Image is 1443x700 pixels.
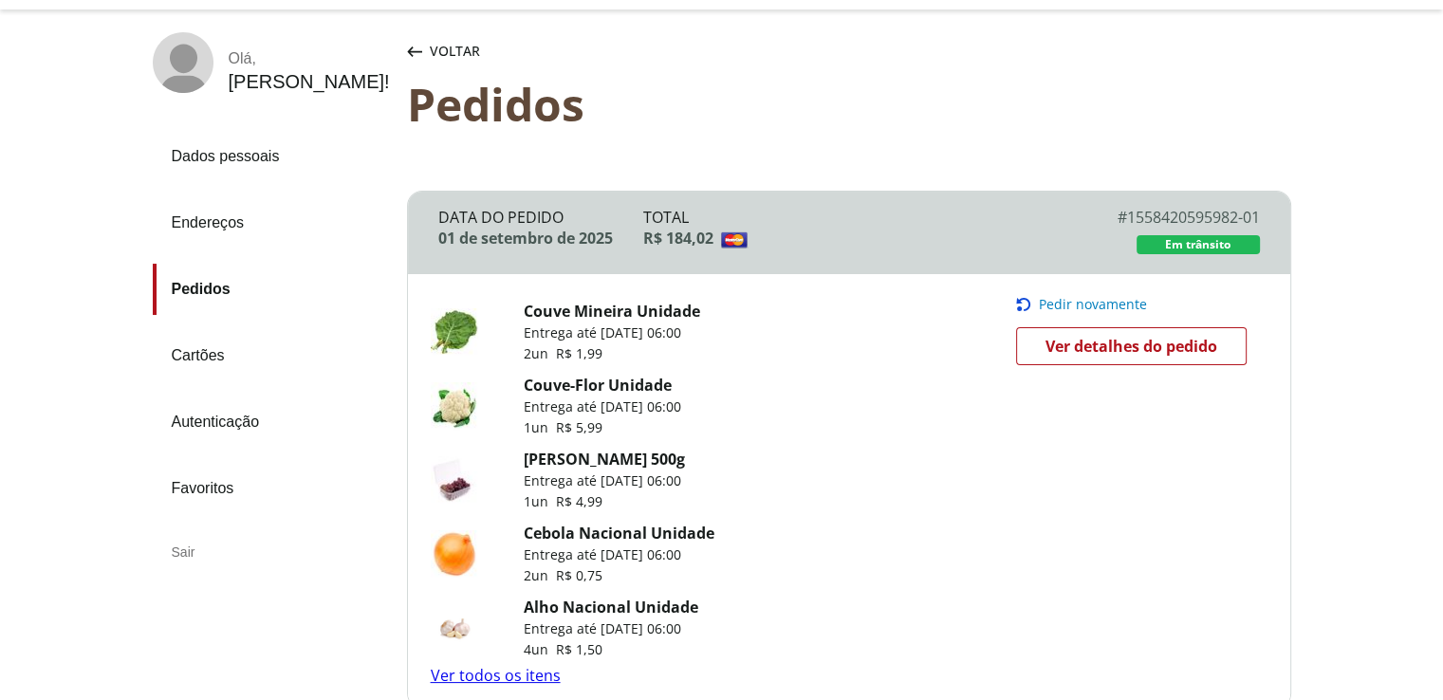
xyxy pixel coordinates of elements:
[524,640,556,658] span: 4 un
[643,228,1054,249] div: R$ 184,02
[524,492,556,510] span: 1 un
[153,463,392,514] a: Favoritos
[403,32,484,70] button: Voltar
[556,492,602,510] span: R$ 4,99
[524,566,556,584] span: 2 un
[229,71,390,93] div: [PERSON_NAME] !
[1054,207,1260,228] div: # 1558420595982-01
[524,449,685,470] a: [PERSON_NAME] 500g
[524,323,700,342] p: Entrega até [DATE] 06:00
[524,619,698,638] p: Entrega até [DATE] 06:00
[153,529,392,575] div: Sair
[431,604,478,652] img: Alho Nacional Unidade
[524,597,698,617] a: Alho Nacional Unidade
[431,456,478,504] img: Uva Rosada Embalada 500g Uva Rosada Embalada
[524,471,685,490] p: Entrega até [DATE] 06:00
[229,50,390,67] div: Olá ,
[524,397,681,416] p: Entrega até [DATE] 06:00
[556,640,602,658] span: R$ 1,50
[1016,327,1247,365] a: Ver detalhes do pedido
[556,344,602,362] span: R$ 1,99
[556,418,602,436] span: R$ 5,99
[430,42,480,61] span: Voltar
[524,523,714,543] a: Cebola Nacional Unidade
[438,228,644,249] div: 01 de setembro de 2025
[431,308,478,356] img: Couve Mineira Unidade
[556,566,602,584] span: R$ 0,75
[524,375,672,396] a: Couve-Flor Unidade
[643,207,1054,228] div: Total
[153,197,392,249] a: Endereços
[1016,297,1259,312] button: Pedir novamente
[524,301,700,322] a: Couve Mineira Unidade
[431,382,478,430] img: Couve-Flor Unidade
[153,131,392,182] a: Dados pessoais
[153,330,392,381] a: Cartões
[153,396,392,448] a: Autenticação
[431,530,478,578] img: Cebola Nacional Unidade
[1165,237,1230,252] span: Em trânsito
[438,207,644,228] div: Data do Pedido
[431,665,561,686] a: Ver todos os itens
[1045,332,1217,360] span: Ver detalhes do pedido
[524,344,556,362] span: 2 un
[1039,297,1147,312] span: Pedir novamente
[407,78,1291,130] div: Pedidos
[524,545,714,564] p: Entrega até [DATE] 06:00
[524,418,556,436] span: 1 un
[153,264,392,315] a: Pedidos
